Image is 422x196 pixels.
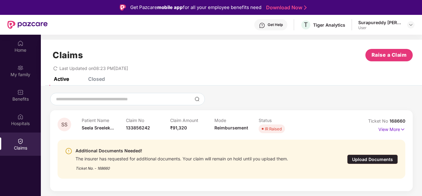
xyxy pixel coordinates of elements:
img: svg+xml;base64,PHN2ZyBpZD0iSGVscC0zMngzMiIgeG1sbnM9Imh0dHA6Ly93d3cudzMub3JnLzIwMDAvc3ZnIiB3aWR0aD... [259,22,265,28]
div: IR Raised [265,126,282,132]
div: Ticket No. - 168660 [75,162,288,171]
span: Reimbursement [214,125,248,130]
img: svg+xml;base64,PHN2ZyBpZD0iQmVuZWZpdHMiIHhtbG5zPSJodHRwOi8vd3d3LnczLm9yZy8yMDAwL3N2ZyIgd2lkdGg9Ij... [17,89,24,95]
img: svg+xml;base64,PHN2ZyBpZD0iSG9tZSIgeG1sbnM9Imh0dHA6Ly93d3cudzMub3JnLzIwMDAvc3ZnIiB3aWR0aD0iMjAiIG... [17,40,24,46]
div: Surapureddy [PERSON_NAME] [358,20,402,25]
p: Claim Amount [170,118,214,123]
div: Tiger Analytics [313,22,345,28]
div: Get Help [268,22,283,27]
span: 133856242 [126,125,150,130]
div: Upload Documents [347,155,398,164]
img: svg+xml;base64,PHN2ZyBpZD0iV2FybmluZ18tXzI0eDI0IiBkYXRhLW5hbWU9Ildhcm5pbmcgLSAyNHgyNCIgeG1sbnM9Im... [65,147,72,155]
img: svg+xml;base64,PHN2ZyB3aWR0aD0iMjAiIGhlaWdodD0iMjAiIHZpZXdCb3g9IjAgMCAyMCAyMCIgZmlsbD0ibm9uZSIgeG... [17,65,24,71]
img: svg+xml;base64,PHN2ZyB4bWxucz0iaHR0cDovL3d3dy53My5vcmcvMjAwMC9zdmciIHdpZHRoPSIxNyIgaGVpZ2h0PSIxNy... [400,126,405,133]
div: Active [54,76,69,82]
span: Ticket No [368,118,390,124]
div: The insurer has requested for additional documents. Your claim will remain on hold until you uplo... [75,155,288,162]
p: Status [259,118,303,123]
img: svg+xml;base64,PHN2ZyBpZD0iSG9zcGl0YWxzIiB4bWxucz0iaHR0cDovL3d3dy53My5vcmcvMjAwMC9zdmciIHdpZHRoPS... [17,114,24,120]
h1: Claims [53,50,83,60]
p: Claim No [126,118,170,123]
div: Additional Documents Needed! [75,147,288,155]
button: Raise a Claim [365,49,413,61]
span: 168660 [390,118,405,124]
strong: mobile app [157,4,183,10]
img: svg+xml;base64,PHN2ZyBpZD0iQ2xhaW0iIHhtbG5zPSJodHRwOi8vd3d3LnczLm9yZy8yMDAwL3N2ZyIgd2lkdGg9IjIwIi... [17,138,24,144]
span: Last Updated on 08:23 PM[DATE] [59,66,128,71]
span: Seela Sreelek... [82,125,114,130]
span: redo [53,66,58,71]
img: Logo [120,4,126,11]
div: Closed [88,76,105,82]
img: New Pazcare Logo [7,21,48,29]
p: Patient Name [82,118,126,123]
div: Get Pazcare for all your employee benefits need [130,4,261,11]
span: SS [61,122,67,127]
span: T [304,21,308,28]
p: Mode [214,118,259,123]
img: svg+xml;base64,PHN2ZyBpZD0iRHJvcGRvd24tMzJ4MzIiIHhtbG5zPSJodHRwOi8vd3d3LnczLm9yZy8yMDAwL3N2ZyIgd2... [408,22,413,27]
img: svg+xml;base64,PHN2ZyBpZD0iU2VhcmNoLTMyeDMyIiB4bWxucz0iaHR0cDovL3d3dy53My5vcmcvMjAwMC9zdmciIHdpZH... [195,97,200,102]
span: Raise a Claim [372,51,407,59]
p: View More [378,124,405,133]
a: Download Now [266,4,305,11]
div: User [358,25,402,30]
span: ₹91,320 [170,125,187,130]
img: Stroke [304,4,307,11]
